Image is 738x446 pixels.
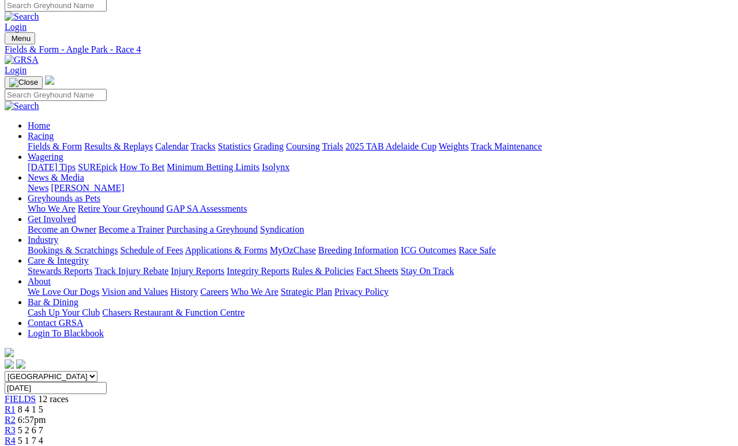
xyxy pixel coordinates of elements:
a: Home [28,121,50,130]
a: Breeding Information [318,245,398,255]
a: Wagering [28,152,63,162]
a: Minimum Betting Limits [167,162,259,172]
a: Statistics [218,141,251,151]
a: 2025 TAB Adelaide Cup [345,141,436,151]
a: R2 [5,415,16,425]
img: logo-grsa-white.png [45,76,54,85]
a: Contact GRSA [28,318,83,328]
img: Close [9,78,38,87]
a: Care & Integrity [28,256,89,265]
a: Injury Reports [171,266,224,276]
a: Strategic Plan [281,287,332,297]
a: Get Involved [28,214,76,224]
a: GAP SA Assessments [167,204,247,213]
span: 8 4 1 5 [18,404,43,414]
button: Toggle navigation [5,76,43,89]
img: GRSA [5,55,39,65]
a: Fact Sheets [356,266,398,276]
div: Wagering [28,162,733,173]
div: Bar & Dining [28,308,733,318]
a: Industry [28,235,58,245]
a: SUREpick [78,162,117,172]
a: Tracks [191,141,216,151]
a: Vision and Values [101,287,168,297]
a: Coursing [286,141,320,151]
a: R4 [5,436,16,445]
a: Track Maintenance [471,141,542,151]
div: About [28,287,733,297]
img: Search [5,101,39,111]
a: Purchasing a Greyhound [167,224,258,234]
a: Fields & Form - Angle Park - Race 4 [5,44,733,55]
a: Bookings & Scratchings [28,245,118,255]
a: Integrity Reports [227,266,289,276]
a: Schedule of Fees [120,245,183,255]
a: News [28,183,48,193]
a: Applications & Forms [185,245,268,255]
a: R3 [5,425,16,435]
a: About [28,276,51,286]
a: Cash Up Your Club [28,308,100,317]
input: Select date [5,382,107,394]
a: MyOzChase [270,245,316,255]
a: Stay On Track [401,266,454,276]
span: 6:57pm [18,415,46,425]
a: Login [5,22,27,32]
a: Retire Your Greyhound [78,204,164,213]
a: Become a Trainer [99,224,164,234]
a: Isolynx [262,162,289,172]
a: Who We Are [231,287,278,297]
div: Industry [28,245,733,256]
a: Calendar [155,141,189,151]
a: ICG Outcomes [401,245,456,255]
a: Who We Are [28,204,76,213]
a: FIELDS [5,394,36,404]
span: 5 2 6 7 [18,425,43,435]
img: facebook.svg [5,359,14,369]
a: Greyhounds as Pets [28,193,100,203]
img: Search [5,12,39,22]
a: How To Bet [120,162,165,172]
a: We Love Our Dogs [28,287,99,297]
a: History [170,287,198,297]
div: Greyhounds as Pets [28,204,733,214]
a: Fields & Form [28,141,82,151]
div: Care & Integrity [28,266,733,276]
a: R1 [5,404,16,414]
a: Bar & Dining [28,297,78,307]
a: Chasers Restaurant & Function Centre [102,308,244,317]
a: Login [5,65,27,75]
div: Racing [28,141,733,152]
a: [DATE] Tips [28,162,76,172]
a: Privacy Policy [334,287,389,297]
span: 5 1 7 4 [18,436,43,445]
a: Rules & Policies [292,266,354,276]
a: [PERSON_NAME] [51,183,124,193]
a: Results & Replays [84,141,153,151]
a: News & Media [28,173,84,182]
span: Menu [12,34,31,43]
div: News & Media [28,183,733,193]
button: Toggle navigation [5,32,35,44]
a: Trials [322,141,343,151]
a: Become an Owner [28,224,96,234]
img: logo-grsa-white.png [5,348,14,357]
a: Stewards Reports [28,266,92,276]
a: Weights [439,141,469,151]
input: Search [5,89,107,101]
a: Login To Blackbook [28,328,104,338]
img: twitter.svg [16,359,25,369]
a: Grading [254,141,284,151]
a: Careers [200,287,228,297]
a: Racing [28,131,54,141]
a: Track Injury Rebate [95,266,168,276]
span: 12 races [38,394,69,404]
a: Race Safe [458,245,495,255]
a: Syndication [260,224,304,234]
